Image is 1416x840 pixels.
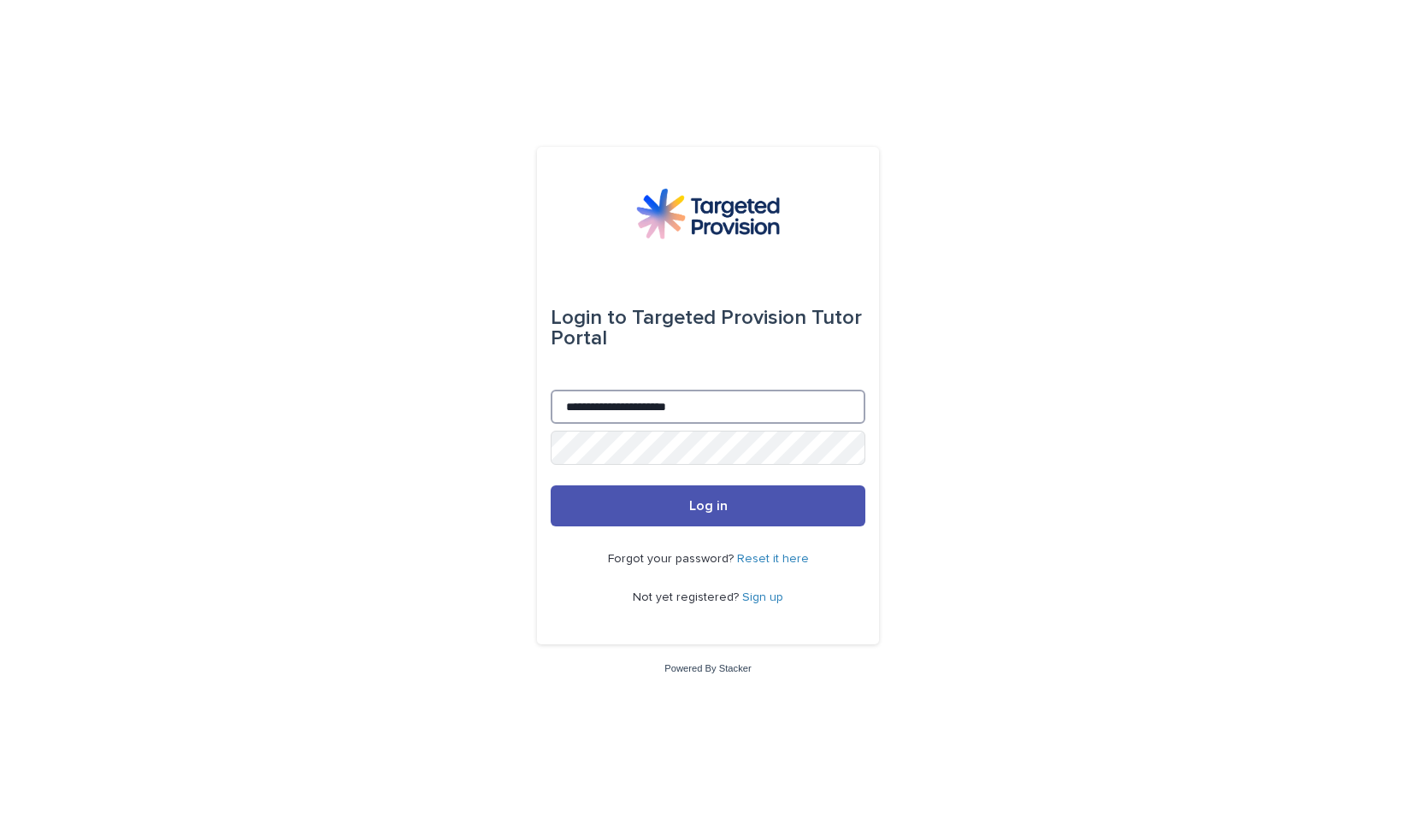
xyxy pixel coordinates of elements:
[633,591,742,603] span: Not yet registered?
[551,294,865,362] div: Targeted Provision Tutor Portal
[551,485,865,526] button: Log in
[664,663,751,673] a: Powered By Stacker
[689,499,728,513] span: Log in
[742,591,783,603] a: Sign up
[636,188,780,239] img: M5nRWzHhSzIhMunXDL62
[551,308,627,328] span: Login to
[737,553,809,565] a: Reset it here
[608,553,737,565] span: Forgot your password?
